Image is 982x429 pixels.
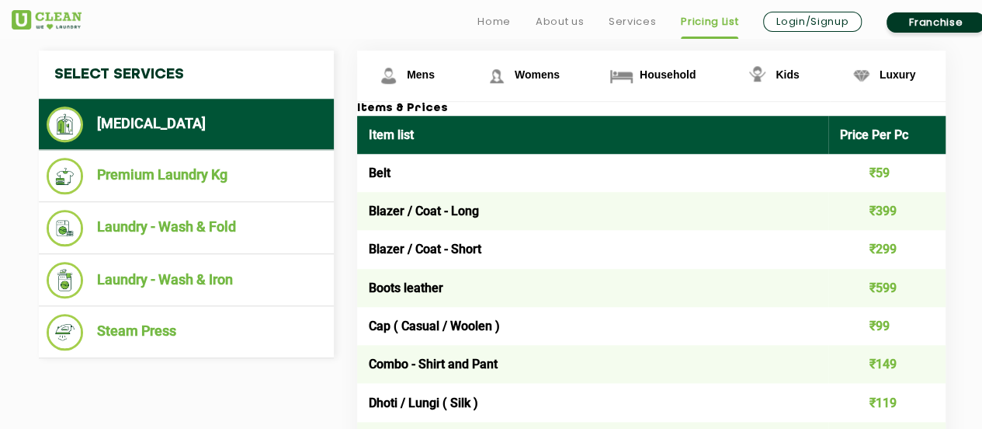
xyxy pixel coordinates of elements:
[357,383,828,421] td: Dhoti / Lungi ( Silk )
[47,158,326,194] li: Premium Laundry Kg
[357,230,828,268] td: Blazer / Coat - Short
[477,12,511,31] a: Home
[609,12,656,31] a: Services
[608,62,635,89] img: Household
[357,192,828,230] td: Blazer / Coat - Long
[47,106,326,142] li: [MEDICAL_DATA]
[483,62,510,89] img: Womens
[640,68,696,81] span: Household
[47,158,83,194] img: Premium Laundry Kg
[357,102,946,116] h3: Items & Prices
[47,314,83,351] img: Steam Press
[357,116,828,154] th: Item list
[848,62,875,89] img: Luxury
[880,68,916,81] span: Luxury
[828,192,946,230] td: ₹399
[515,68,560,81] span: Womens
[357,154,828,192] td: Belt
[357,269,828,307] td: Boots leather
[357,307,828,345] td: Cap ( Casual / Woolen )
[828,230,946,268] td: ₹299
[828,345,946,383] td: ₹149
[47,210,326,246] li: Laundry - Wash & Fold
[375,62,402,89] img: Mens
[47,262,326,298] li: Laundry - Wash & Iron
[763,12,862,32] a: Login/Signup
[828,269,946,307] td: ₹599
[39,51,334,99] h4: Select Services
[828,307,946,345] td: ₹99
[47,106,83,142] img: Dry Cleaning
[47,262,83,298] img: Laundry - Wash & Iron
[828,383,946,421] td: ₹119
[681,12,738,31] a: Pricing List
[12,10,82,30] img: UClean Laundry and Dry Cleaning
[776,68,799,81] span: Kids
[47,210,83,246] img: Laundry - Wash & Fold
[828,116,946,154] th: Price Per Pc
[536,12,584,31] a: About us
[828,154,946,192] td: ₹59
[357,345,828,383] td: Combo - Shirt and Pant
[744,62,771,89] img: Kids
[407,68,435,81] span: Mens
[47,314,326,351] li: Steam Press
